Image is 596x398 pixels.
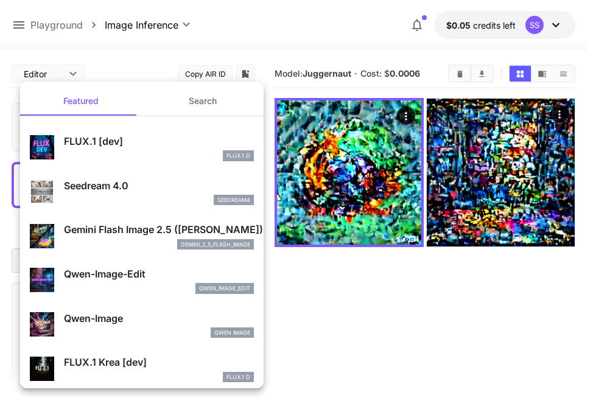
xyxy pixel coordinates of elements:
p: Qwen-Image [64,311,254,326]
p: FLUX.1 [dev] [64,134,254,148]
div: Qwen-ImageQwen Image [30,306,254,343]
div: FLUX.1 [dev]FLUX.1 D [30,129,254,166]
div: Seedream 4.0seedream4 [30,173,254,211]
button: Search [142,86,264,116]
p: Qwen Image [214,329,250,337]
div: Gemini Flash Image 2.5 ([PERSON_NAME])gemini_2_5_flash_image [30,217,254,254]
p: FLUX.1 D [226,373,250,382]
div: FLUX.1 Krea [dev]FLUX.1 D [30,350,254,387]
div: Qwen-Image-Editqwen_image_edit [30,262,254,299]
p: gemini_2_5_flash_image [181,240,250,249]
p: FLUX.1 Krea [dev] [64,355,254,369]
p: Gemini Flash Image 2.5 ([PERSON_NAME]) [64,222,254,237]
p: seedream4 [217,196,250,204]
p: Seedream 4.0 [64,178,254,193]
p: FLUX.1 D [226,152,250,160]
button: Featured [20,86,142,116]
p: qwen_image_edit [199,284,250,293]
p: Qwen-Image-Edit [64,267,254,281]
